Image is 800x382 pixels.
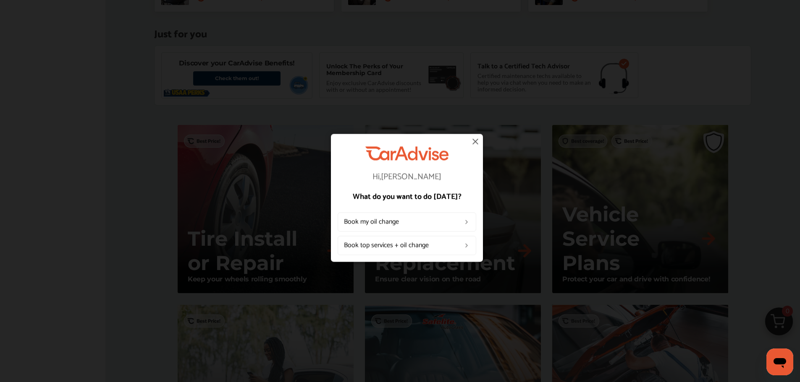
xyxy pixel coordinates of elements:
[365,146,449,160] img: CarAdvise Logo
[463,218,470,225] img: left_arrow_icon.0f472efe.svg
[338,212,476,231] a: Book my oil change
[463,242,470,249] img: left_arrow_icon.0f472efe.svg
[338,193,476,200] p: What do you want to do [DATE]?
[766,348,793,375] iframe: Button to launch messaging window
[338,236,476,255] a: Book top services + oil change
[470,136,480,146] img: close-icon.a004319c.svg
[338,173,476,181] p: Hi, [PERSON_NAME]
